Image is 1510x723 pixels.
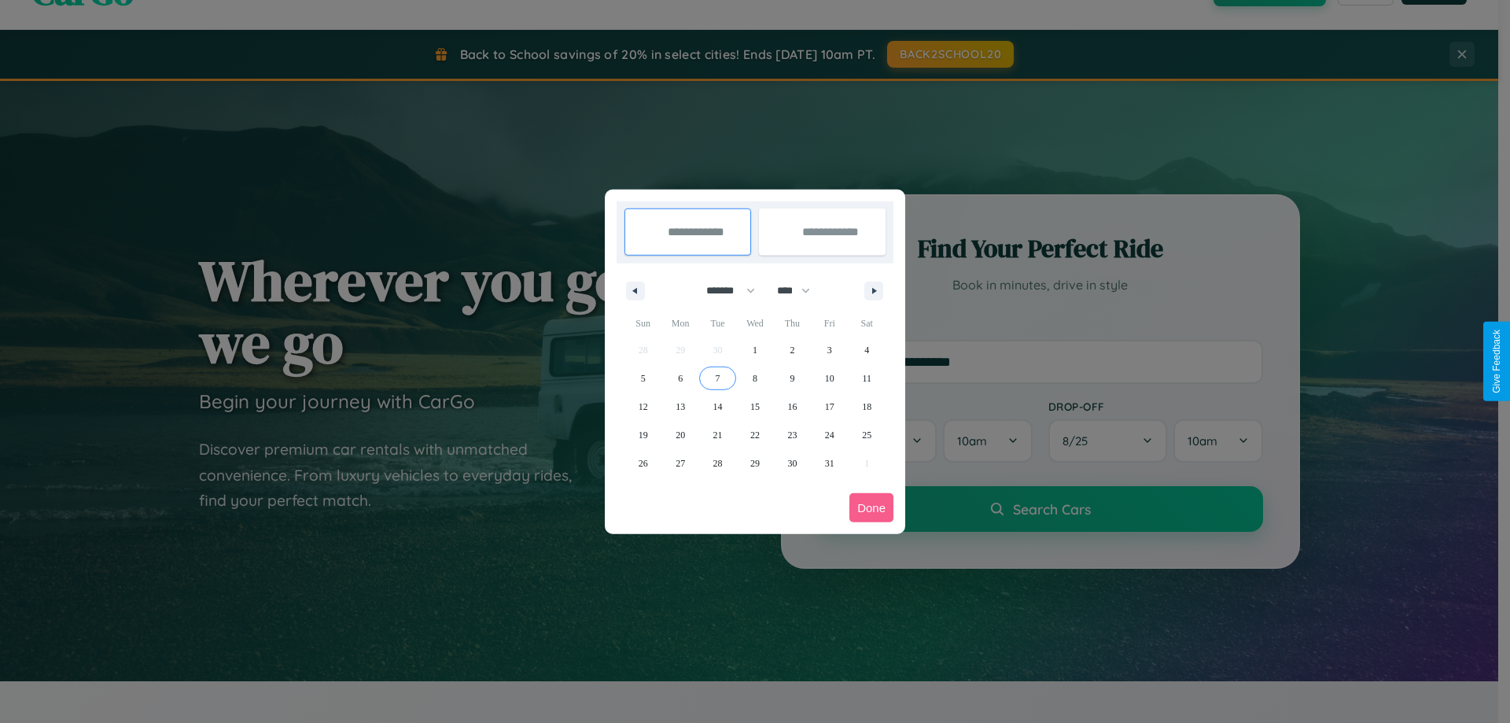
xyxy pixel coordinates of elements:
[699,311,736,336] span: Tue
[774,336,811,364] button: 2
[849,364,886,393] button: 11
[849,311,886,336] span: Sat
[676,421,685,449] span: 20
[774,449,811,478] button: 30
[624,393,661,421] button: 12
[811,393,848,421] button: 17
[849,336,886,364] button: 4
[624,421,661,449] button: 19
[624,364,661,393] button: 5
[661,449,698,478] button: 27
[661,421,698,449] button: 20
[639,421,648,449] span: 19
[699,421,736,449] button: 21
[676,393,685,421] span: 13
[699,449,736,478] button: 28
[787,393,797,421] span: 16
[864,336,869,364] span: 4
[639,449,648,478] span: 26
[736,364,773,393] button: 8
[811,311,848,336] span: Fri
[716,364,720,393] span: 7
[862,421,871,449] span: 25
[713,449,723,478] span: 28
[678,364,683,393] span: 6
[661,364,698,393] button: 6
[862,393,871,421] span: 18
[641,364,646,393] span: 5
[639,393,648,421] span: 12
[825,393,834,421] span: 17
[750,421,760,449] span: 22
[624,449,661,478] button: 26
[827,336,832,364] span: 3
[825,449,834,478] span: 31
[811,421,848,449] button: 24
[774,311,811,336] span: Thu
[825,421,834,449] span: 24
[774,393,811,421] button: 16
[787,421,797,449] span: 23
[736,336,773,364] button: 1
[736,421,773,449] button: 22
[811,364,848,393] button: 10
[753,336,757,364] span: 1
[676,449,685,478] span: 27
[736,449,773,478] button: 29
[790,336,794,364] span: 2
[787,449,797,478] span: 30
[790,364,794,393] span: 9
[750,449,760,478] span: 29
[736,393,773,421] button: 15
[811,449,848,478] button: 31
[811,336,848,364] button: 3
[753,364,757,393] span: 8
[713,393,723,421] span: 14
[699,393,736,421] button: 14
[750,393,760,421] span: 15
[624,311,661,336] span: Sun
[661,311,698,336] span: Mon
[699,364,736,393] button: 7
[1491,330,1502,393] div: Give Feedback
[713,421,723,449] span: 21
[774,364,811,393] button: 9
[849,393,886,421] button: 18
[825,364,834,393] span: 10
[661,393,698,421] button: 13
[849,493,893,522] button: Done
[774,421,811,449] button: 23
[849,421,886,449] button: 25
[862,364,871,393] span: 11
[736,311,773,336] span: Wed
